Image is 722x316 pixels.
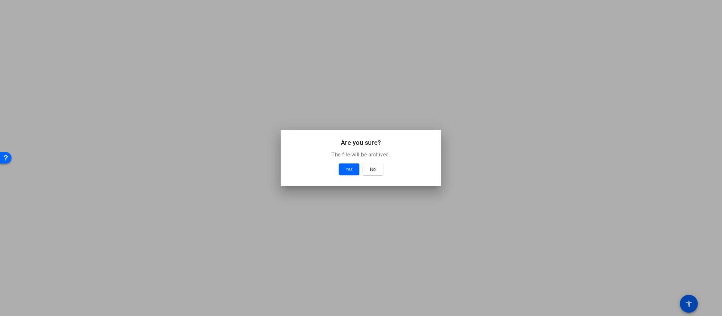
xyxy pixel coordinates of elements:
[288,151,434,159] p: The file will be archived.
[339,163,359,175] button: Yes
[363,163,383,175] button: No
[346,165,353,173] span: Yes
[288,137,434,148] h2: Are you sure?
[370,165,376,173] span: No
